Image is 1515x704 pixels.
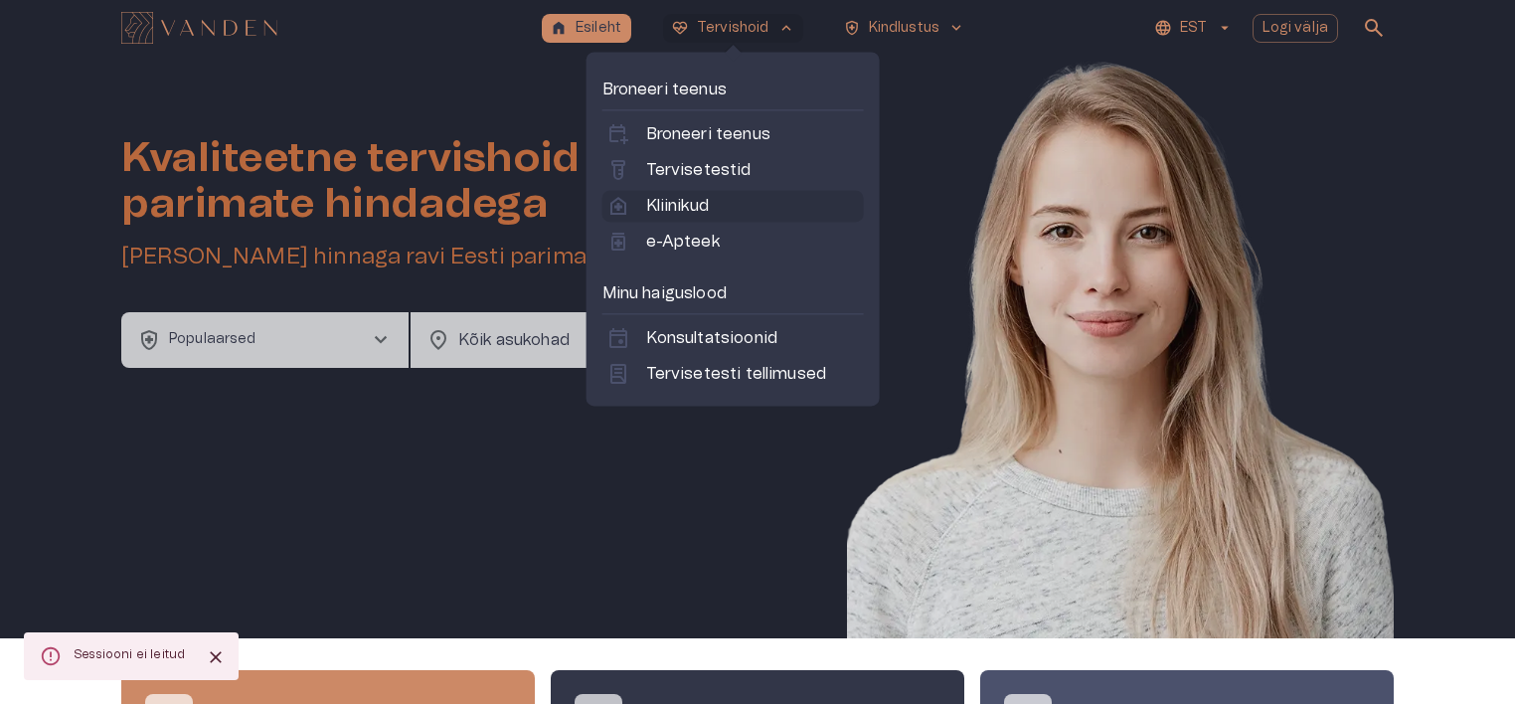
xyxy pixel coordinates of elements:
button: Logi välja [1253,14,1339,43]
p: Tervisetesti tellimused [646,362,826,386]
span: keyboard_arrow_down [947,19,965,37]
p: Esileht [576,18,621,39]
span: labs [606,158,630,182]
button: health_and_safetyKindlustuskeyboard_arrow_down [835,14,974,43]
span: lab_profile [606,362,630,386]
button: homeEsileht [542,14,631,43]
span: medication [606,230,630,254]
h1: Kvaliteetne tervishoid parimate hindadega [121,135,765,227]
p: EST [1180,18,1207,39]
button: health_and_safetyPopulaarsedchevron_right [121,312,409,368]
p: Minu haiguslood [602,281,864,305]
span: home_health [606,194,630,218]
img: Woman smiling [847,56,1394,698]
p: Broneeri teenus [646,122,770,146]
a: eventKonsultatsioonid [606,326,860,350]
div: Sessiooni ei leitud [74,638,185,674]
a: labsTervisetestid [606,158,860,182]
span: health_and_safety [843,19,861,37]
span: ecg_heart [671,19,689,37]
p: Kliinikud [646,194,709,218]
p: Logi välja [1262,18,1329,39]
a: Navigate to homepage [121,14,534,42]
a: lab_profileTervisetesti tellimused [606,362,860,386]
p: Broneeri teenus [602,78,864,101]
span: health_and_safety [137,328,161,352]
p: Kindlustus [869,18,940,39]
span: search [1362,16,1386,40]
span: chevron_right [369,328,393,352]
p: Tervishoid [697,18,769,39]
img: Vanden logo [121,12,277,44]
span: event [606,326,630,350]
a: home_healthKliinikud [606,194,860,218]
button: ecg_heartTervishoidkeyboard_arrow_up [663,14,803,43]
p: Kõik asukohad [458,328,626,352]
button: open search modal [1354,8,1394,48]
a: medicatione-Apteek [606,230,860,254]
p: Populaarsed [169,329,256,350]
h5: [PERSON_NAME] hinnaga ravi Eesti parimatelt kliinikutelt [121,243,765,271]
p: e-Apteek [646,230,720,254]
p: Tervisetestid [646,158,752,182]
span: keyboard_arrow_up [777,19,795,37]
a: calendar_add_onBroneeri teenus [606,122,860,146]
p: Konsultatsioonid [646,326,777,350]
span: home [550,19,568,37]
button: Close [201,642,231,672]
span: calendar_add_on [606,122,630,146]
span: location_on [426,328,450,352]
button: EST [1151,14,1236,43]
